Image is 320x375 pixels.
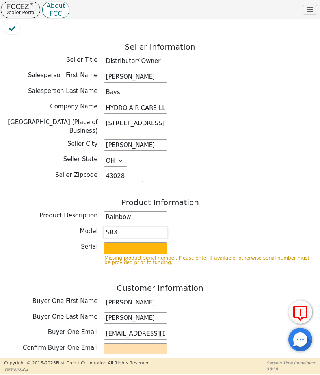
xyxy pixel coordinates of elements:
[8,119,97,135] span: [GEOGRAPHIC_DATA] (Place of Business)
[104,256,315,265] p: Missing product serial number. Please enter if available, otherwise serial number must be provide...
[28,87,97,95] span: Salesperson Last Name
[288,300,312,324] button: Report Error to FCC
[1,2,40,18] button: FCCEZ®Dealer Portal
[267,366,316,372] p: 58:36
[55,171,97,178] span: Seller Zipcode
[5,4,36,9] p: FCCEZ
[4,366,151,372] p: Version 3.2.1
[48,329,98,336] span: Buyer One Email
[42,2,69,18] button: AboutFCC
[267,360,316,366] p: Session Time Remaining:
[47,4,65,8] p: About
[4,23,20,34] button: Review Contract
[104,56,167,67] input: Salesperson
[80,228,98,235] span: Model
[81,243,97,250] span: Serial
[4,360,151,367] p: Copyright © 2015- 2025 First Credit Corporation.
[47,12,65,16] p: FCC
[66,56,97,63] span: Seller Title
[5,9,36,16] p: Dealer Portal
[23,344,98,351] span: Confirm Buyer One Email
[28,72,98,79] span: Salesperson First Name
[39,212,97,219] span: Product Description
[33,313,97,320] span: Buyer One Last Name
[4,42,316,52] h3: Seller Information
[108,360,151,366] span: All Rights Reserved.
[303,5,317,15] button: Toggle navigation
[63,156,98,163] span: Seller State
[4,198,316,207] h3: Product Information
[50,103,97,110] span: Company Name
[29,2,34,7] sup: ®
[33,297,98,304] span: Buyer One First Name
[4,283,316,293] h3: Customer Information
[67,140,98,147] span: Seller City
[104,171,143,182] input: EX: 90210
